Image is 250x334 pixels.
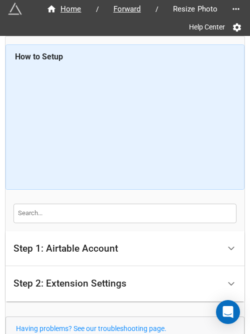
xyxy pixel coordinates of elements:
[13,279,126,289] div: Step 2: Extension Settings
[15,52,63,61] b: How to Setup
[167,3,224,15] span: Resize Photo
[13,204,236,223] input: Search...
[36,3,92,15] a: Home
[8,2,22,16] img: miniextensions-icon.73ae0678.png
[5,231,244,267] div: Step 1: Airtable Account
[96,4,99,14] li: /
[107,3,147,15] span: Forward
[216,300,240,324] div: Open Intercom Messenger
[155,4,158,14] li: /
[103,3,151,15] a: Forward
[13,244,118,254] div: Step 1: Airtable Account
[5,266,244,302] div: Step 2: Extension Settings
[36,3,228,15] nav: breadcrumb
[46,3,81,15] div: Home
[182,18,232,36] a: Help Center
[16,325,166,333] a: Having problems? See our troubleshooting page.
[15,66,235,181] iframe: How to Resize Images on Airtable in Bulk!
